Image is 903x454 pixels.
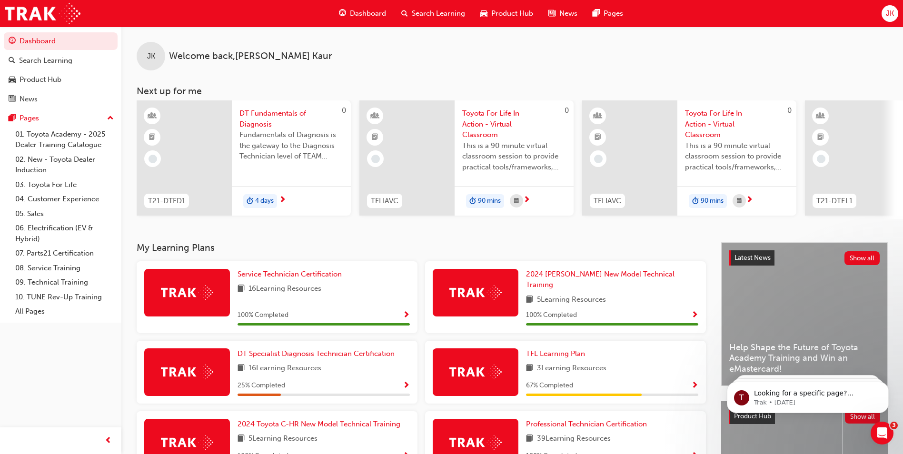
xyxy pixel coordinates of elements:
[147,51,155,62] span: JK
[844,251,880,265] button: Show all
[9,57,15,65] span: search-icon
[238,310,288,321] span: 100 % Completed
[523,196,530,205] span: next-icon
[729,250,880,266] a: Latest NewsShow all
[787,106,792,115] span: 0
[11,152,118,178] a: 02. New - Toyota Dealer Induction
[4,30,118,109] button: DashboardSearch LearningProduct HubNews
[238,363,245,375] span: book-icon
[161,435,213,450] img: Trak
[817,131,824,144] span: booktick-icon
[691,382,698,390] span: Show Progress
[350,8,386,19] span: Dashboard
[342,106,346,115] span: 0
[478,196,501,207] span: 90 mins
[9,76,16,84] span: car-icon
[462,108,566,140] span: Toyota For Life In Action - Virtual Classroom
[449,435,502,450] img: Trak
[526,294,533,306] span: book-icon
[238,348,398,359] a: DT Specialist Diagnosis Technician Certification
[11,207,118,221] a: 05. Sales
[137,242,706,253] h3: My Learning Plans
[11,290,118,305] a: 10. TUNE Rev-Up Training
[11,127,118,152] a: 01. Toyota Academy - 2025 Dealer Training Catalogue
[526,420,647,428] span: Professional Technician Certification
[371,196,398,207] span: TFLIAVC
[701,196,724,207] span: 90 mins
[238,270,342,278] span: Service Technician Certification
[737,195,742,207] span: calendar-icon
[746,196,753,205] span: next-icon
[5,3,80,24] img: Trak
[526,380,573,391] span: 67 % Completed
[594,196,621,207] span: TFLIAVC
[19,55,72,66] div: Search Learning
[412,8,465,19] span: Search Learning
[121,86,903,97] h3: Next up for me
[403,309,410,321] button: Show Progress
[882,5,898,22] button: JK
[685,140,789,173] span: This is a 90 minute virtual classroom session to provide practical tools/frameworks, behaviours a...
[4,90,118,108] a: News
[11,246,118,261] a: 07. Parts21 Certification
[491,8,533,19] span: Product Hub
[255,196,274,207] span: 4 days
[11,275,118,290] a: 09. Technical Training
[514,195,519,207] span: calendar-icon
[11,192,118,207] a: 04. Customer Experience
[526,349,585,358] span: TFL Learning Plan
[4,109,118,127] button: Pages
[9,114,16,123] span: pages-icon
[238,420,400,428] span: 2024 Toyota C-HR New Model Technical Training
[4,52,118,69] a: Search Learning
[20,74,61,85] div: Product Hub
[871,422,893,444] iframe: Intercom live chat
[526,348,589,359] a: TFL Learning Plan
[401,8,408,20] span: search-icon
[713,362,903,428] iframe: Intercom notifications message
[247,195,253,207] span: duration-icon
[817,110,824,122] span: learningResourceType_INSTRUCTOR_LED-icon
[9,37,16,46] span: guage-icon
[685,108,789,140] span: Toyota For Life In Action - Virtual Classroom
[107,112,114,125] span: up-icon
[339,8,346,20] span: guage-icon
[248,433,318,445] span: 5 Learning Resources
[20,113,39,124] div: Pages
[359,100,574,216] a: 0TFLIAVCToyota For Life In Action - Virtual ClassroomThis is a 90 minute virtual classroom sessio...
[721,242,888,386] a: Latest NewsShow allHelp Shape the Future of Toyota Academy Training and Win an eMastercard!
[105,435,112,447] span: prev-icon
[595,110,601,122] span: learningResourceType_INSTRUCTOR_LED-icon
[239,108,343,129] span: DT Fundamentals of Diagnosis
[371,155,380,163] span: learningRecordVerb_NONE-icon
[331,4,394,23] a: guage-iconDashboard
[161,285,213,300] img: Trak
[148,196,185,207] span: T21-DTFD1
[593,8,600,20] span: pages-icon
[169,51,332,62] span: Welcome back , [PERSON_NAME] Kaur
[526,433,533,445] span: book-icon
[248,363,321,375] span: 16 Learning Resources
[473,4,541,23] a: car-iconProduct Hub
[541,4,585,23] a: news-iconNews
[565,106,569,115] span: 0
[537,363,606,375] span: 3 Learning Resources
[691,380,698,392] button: Show Progress
[582,100,796,216] a: 0TFLIAVCToyota For Life In Action - Virtual ClassroomThis is a 90 minute virtual classroom sessio...
[4,32,118,50] a: Dashboard
[403,380,410,392] button: Show Progress
[238,380,285,391] span: 25 % Completed
[11,221,118,246] a: 06. Electrification (EV & Hybrid)
[11,178,118,192] a: 03. Toyota For Life
[480,8,487,20] span: car-icon
[817,155,825,163] span: learningRecordVerb_NONE-icon
[11,261,118,276] a: 08. Service Training
[161,365,213,379] img: Trak
[248,283,321,295] span: 16 Learning Resources
[548,8,556,20] span: news-icon
[403,382,410,390] span: Show Progress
